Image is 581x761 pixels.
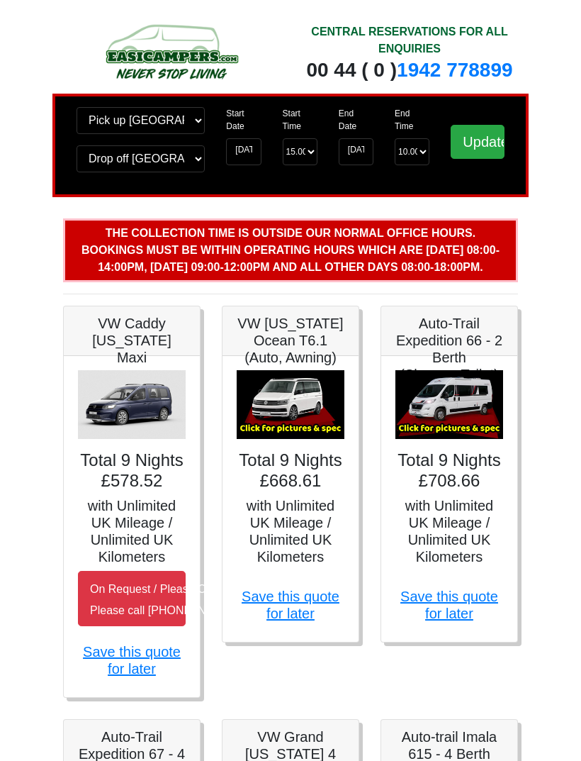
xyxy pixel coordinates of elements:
small: On Request / Please Call Us Please call [PHONE_NUMBER] [90,583,250,616]
h5: with Unlimited UK Mileage / Unlimited UK Kilometers [395,497,503,565]
input: Start Date [226,138,261,165]
label: Start Time [283,107,317,133]
img: Auto-Trail Expedition 66 - 2 Berth (Shower+Toilet) [395,370,503,440]
div: CENTRAL RESERVATIONS FOR ALL ENQUIRIES [301,23,518,57]
img: VW California Ocean T6.1 (Auto, Awning) [237,370,344,440]
a: Save this quote for later [83,644,181,677]
h4: Total 9 Nights £708.66 [395,450,503,491]
input: Return Date [339,138,373,165]
button: On Request / Please Call UsPlease call [PHONE_NUMBER] [78,571,186,626]
b: The collection time is outside our normal office hours. Bookings must be within operating hours w... [81,227,500,273]
label: End Date [339,107,373,133]
input: Update [451,125,504,159]
h5: with Unlimited UK Mileage / Unlimited UK Kilometers [237,497,344,565]
label: Start Date [226,107,261,133]
h5: with Unlimited UK Mileage / Unlimited UK Kilometers [78,497,186,565]
label: End Time [395,107,429,133]
h4: Total 9 Nights £578.52 [78,450,186,491]
h5: VW [US_STATE] Ocean T6.1 (Auto, Awning) [237,315,344,366]
h5: VW Caddy [US_STATE] Maxi [78,315,186,366]
img: campers-checkout-logo.png [63,20,280,83]
a: Save this quote for later [400,589,498,621]
a: 1942 778899 [397,59,513,81]
h5: Auto-Trail Expedition 66 - 2 Berth (Shower+Toilet) [395,315,503,383]
h4: Total 9 Nights £668.61 [237,450,344,491]
a: Save this quote for later [242,589,339,621]
img: VW Caddy California Maxi [78,370,186,440]
div: 00 44 ( 0 ) [301,57,518,83]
